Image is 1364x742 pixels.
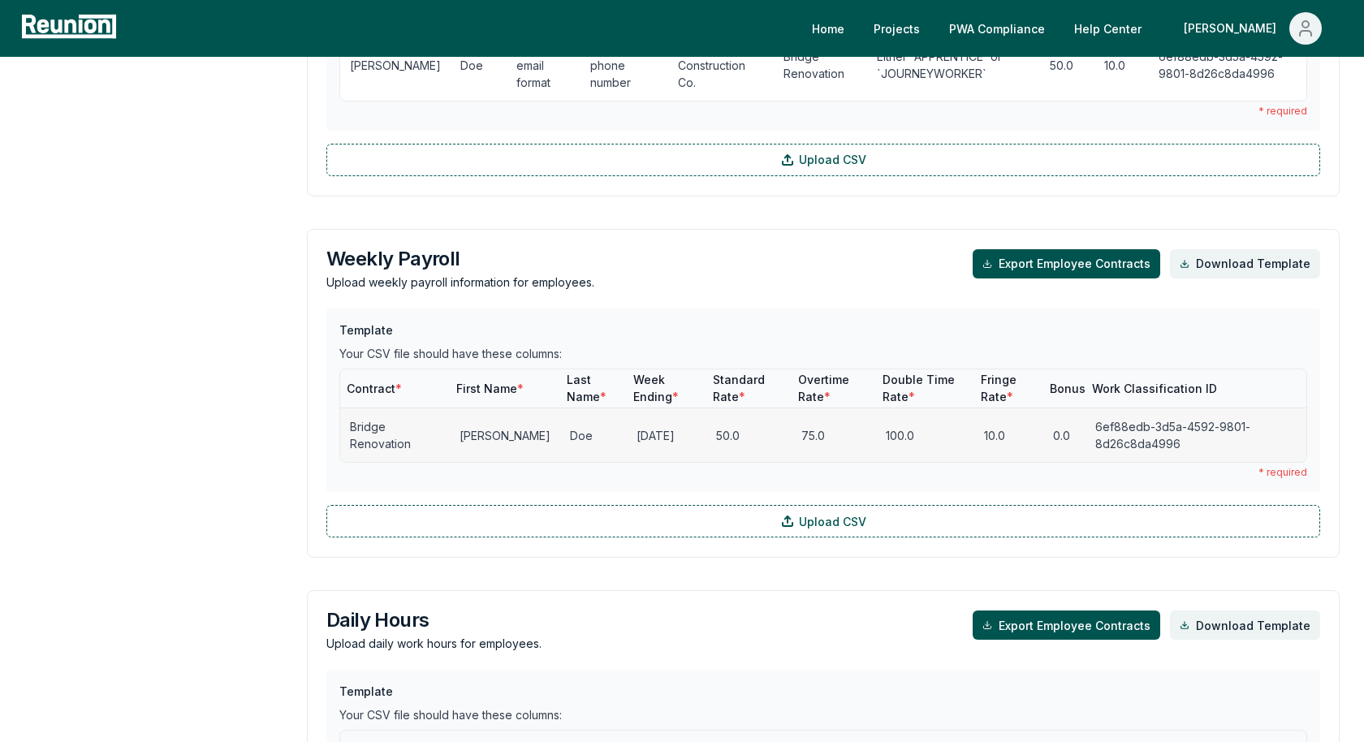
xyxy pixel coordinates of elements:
a: Home [799,12,857,45]
td: Bridge Renovation [340,408,450,463]
div: [PERSON_NAME] [1184,12,1283,45]
p: Upload daily work hours for employees. [326,635,542,652]
td: 6ef88edb-3d5a-4592-9801-8d26c8da4996 [1149,29,1306,101]
td: 50.0 [1040,29,1094,101]
h3: Template [339,321,1307,339]
nav: Main [799,12,1348,45]
td: Bridge Renovation [774,29,867,101]
div: Your CSV file should have these columns: [339,345,1307,362]
td: 10-digit phone number [581,29,668,101]
td: 10.0 [1094,29,1149,101]
td: Valid email format [507,29,581,101]
td: [PERSON_NAME] [340,29,451,101]
td: 6ef88edb-3d5a-4592-9801-8d26c8da4996 [1086,408,1306,463]
td: 0.0 [1043,408,1086,463]
a: Projects [861,12,933,45]
a: Download Template [1170,610,1320,640]
p: Upload weekly payroll information for employees. [326,274,594,291]
td: 10.0 [974,408,1043,463]
button: [PERSON_NAME] [1171,12,1335,45]
h3: Template [339,683,1307,700]
button: Export Employee Contracts [973,249,1160,278]
span: Last Name [567,373,606,403]
div: Your CSV file should have these columns: [339,706,1307,723]
td: Doe [560,408,627,463]
a: Download Template [1170,249,1320,278]
span: Double Time Rate [883,373,955,403]
span: First Name [456,382,524,395]
button: Export Employee Contracts [973,610,1160,640]
span: Bonus [1050,382,1086,395]
td: 50.0 [706,408,792,463]
div: * required [339,105,1307,118]
label: Upload CSV [326,144,1320,176]
td: Acme Construction Co. [668,29,774,101]
td: 75.0 [792,408,876,463]
h3: Daily Hours [326,610,542,630]
td: [DATE] [627,408,706,463]
span: Overtime Rate [798,373,849,403]
div: * required [339,466,1307,479]
td: [PERSON_NAME] [450,408,560,463]
td: Either `APPRENTICE` or `JOURNEYWORKER` [867,29,1040,101]
td: 100.0 [876,408,973,463]
span: Standard Rate [713,373,765,403]
h3: Weekly Payroll [326,249,594,269]
span: Contract [347,382,402,395]
label: Upload CSV [326,505,1320,537]
span: Fringe Rate [981,373,1017,403]
a: PWA Compliance [936,12,1058,45]
span: Week Ending [633,373,679,403]
span: Work Classification ID [1092,382,1217,395]
td: Doe [451,29,507,101]
a: Help Center [1061,12,1155,45]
